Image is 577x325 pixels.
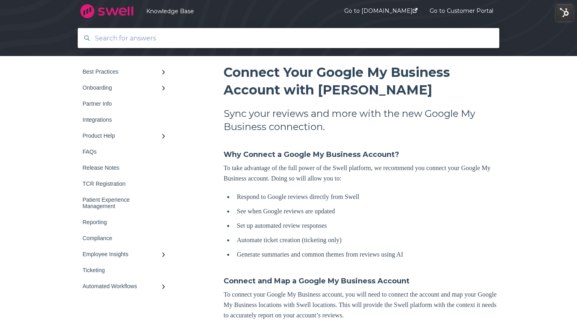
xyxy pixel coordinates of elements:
[83,235,161,241] div: Compliance
[83,116,161,123] div: Integrations
[83,181,161,187] div: TCR Registration
[224,64,450,98] span: Connect Your Google My Business Account with [PERSON_NAME]
[556,4,573,21] img: HubSpot Tools Menu Toggle
[78,230,174,246] a: Compliance
[224,289,499,321] p: To connect your Google My Business account, you will need to connect the account and map your Goo...
[83,283,161,289] div: Automated Workflows
[234,235,499,245] li: Automate ticket creation (ticketing only)
[83,267,161,273] div: Ticketing
[83,84,161,91] div: Onboarding
[78,1,136,21] img: company logo
[78,176,174,192] a: TCR Registration
[78,64,174,80] a: Best Practices
[78,262,174,278] a: Ticketing
[234,249,499,260] li: Generate summaries and common themes from reviews using AI
[224,107,499,133] h2: Sync your reviews and more with the new Google My Business connection.
[83,251,161,257] div: Employee Insights
[83,219,161,225] div: Reporting
[78,214,174,230] a: Reporting
[78,112,174,128] a: Integrations
[78,246,174,262] a: Employee Insights
[90,30,487,47] input: Search for answers
[234,192,499,202] li: Respond to Google reviews directly from Swell
[83,197,161,209] div: Patient Experience Management
[83,68,161,75] div: Best Practices
[78,144,174,160] a: FAQs
[83,148,161,155] div: FAQs
[83,165,161,171] div: Release Notes
[234,206,499,217] li: See when Google reviews are updated
[224,149,499,160] h4: Why Connect a Google My Business Account?
[78,80,174,96] a: Onboarding
[78,96,174,112] a: Partner Info
[78,278,174,294] a: Automated Workflows
[78,128,174,144] a: Product Help
[224,163,499,184] p: To take advantage of the full power of the Swell platform, we recommend you connect your Google M...
[234,221,499,231] li: Set up automated review responses
[146,8,320,15] a: Knowledge Base
[83,132,161,139] div: Product Help
[224,276,499,286] h4: Connect and Map a Google My Business Account
[78,192,174,214] a: Patient Experience Management
[83,100,161,107] div: Partner Info
[78,160,174,176] a: Release Notes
